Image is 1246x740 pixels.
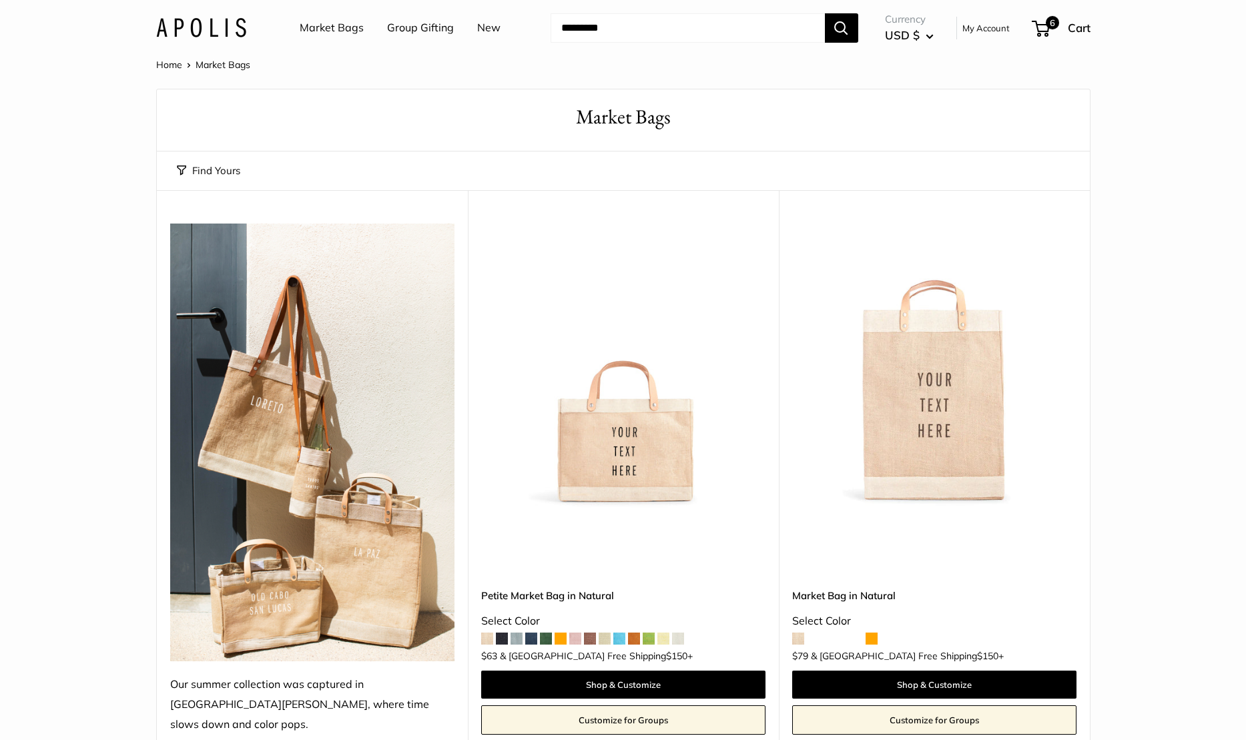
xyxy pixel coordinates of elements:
[885,28,920,42] span: USD $
[792,671,1076,699] a: Shop & Customize
[500,651,693,661] span: & [GEOGRAPHIC_DATA] Free Shipping +
[481,611,765,631] div: Select Color
[792,650,808,662] span: $79
[551,13,825,43] input: Search...
[170,675,454,735] div: Our summer collection was captured in [GEOGRAPHIC_DATA][PERSON_NAME], where time slows down and c...
[811,651,1004,661] span: & [GEOGRAPHIC_DATA] Free Shipping +
[156,18,246,37] img: Apolis
[481,705,765,735] a: Customize for Groups
[300,18,364,38] a: Market Bags
[481,224,765,508] a: Petite Market Bag in Naturaldescription_Effortless style that elevates every moment
[792,611,1076,631] div: Select Color
[1068,21,1091,35] span: Cart
[481,588,765,603] a: Petite Market Bag in Natural
[885,10,934,29] span: Currency
[977,650,998,662] span: $150
[481,671,765,699] a: Shop & Customize
[177,103,1070,131] h1: Market Bags
[792,224,1076,508] img: Market Bag in Natural
[792,588,1076,603] a: Market Bag in Natural
[1045,16,1058,29] span: 6
[177,161,240,180] button: Find Yours
[481,224,765,508] img: Petite Market Bag in Natural
[387,18,454,38] a: Group Gifting
[1033,17,1091,39] a: 6 Cart
[481,650,497,662] span: $63
[666,650,687,662] span: $150
[156,59,182,71] a: Home
[477,18,501,38] a: New
[792,705,1076,735] a: Customize for Groups
[825,13,858,43] button: Search
[196,59,250,71] span: Market Bags
[962,20,1010,36] a: My Account
[792,224,1076,508] a: Market Bag in NaturalMarket Bag in Natural
[156,56,250,73] nav: Breadcrumb
[885,25,934,46] button: USD $
[170,224,454,661] img: Our summer collection was captured in Todos Santos, where time slows down and color pops.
